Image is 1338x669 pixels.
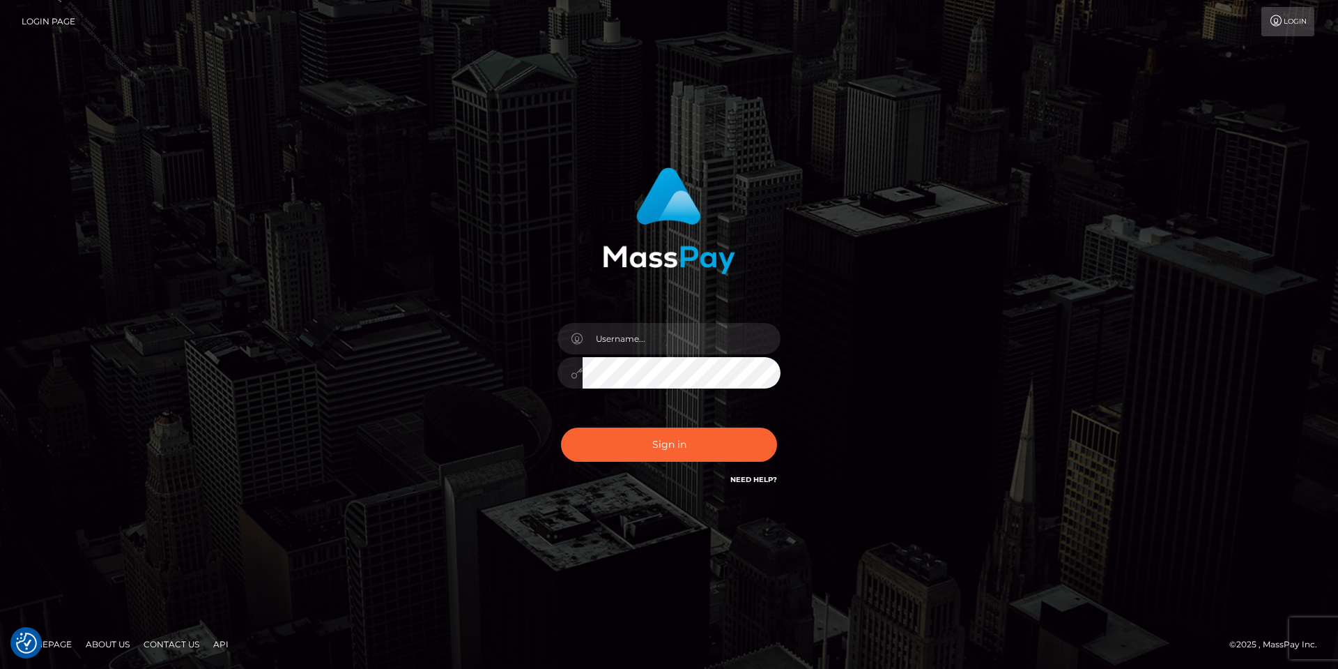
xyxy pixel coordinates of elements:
[16,633,37,654] button: Consent Preferences
[16,633,37,654] img: Revisit consent button
[1261,7,1314,36] a: Login
[603,167,735,274] img: MassPay Login
[561,428,777,462] button: Sign in
[1229,637,1328,652] div: © 2025 , MassPay Inc.
[138,633,205,655] a: Contact Us
[583,323,780,354] input: Username...
[80,633,135,655] a: About Us
[22,7,75,36] a: Login Page
[730,475,777,484] a: Need Help?
[208,633,234,655] a: API
[15,633,77,655] a: Homepage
